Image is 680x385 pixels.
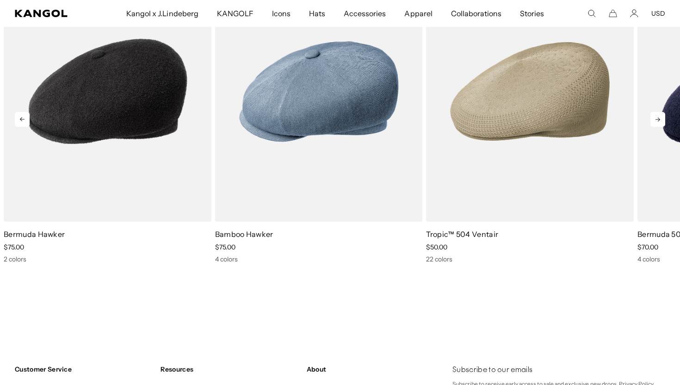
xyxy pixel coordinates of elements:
summary: Search here [587,9,596,18]
h4: Customer Service [15,365,153,373]
h4: Subscribe to our emails [452,365,665,375]
div: 4 colors [215,255,423,263]
div: 2 colors [4,255,211,263]
a: Account [630,9,638,18]
span: $75.00 [4,243,24,251]
span: $70.00 [637,243,658,251]
h4: About [307,365,445,373]
a: Kangol [15,10,83,17]
a: Bamboo Hawker [215,230,273,239]
div: 22 colors [426,255,634,263]
span: $50.00 [426,243,447,251]
button: Cart [609,9,617,18]
span: $75.00 [215,243,235,251]
h4: Resources [161,365,299,373]
button: USD [651,9,665,18]
a: Tropic™ 504 Ventair [426,230,498,239]
a: Bermuda Hawker [4,230,65,239]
